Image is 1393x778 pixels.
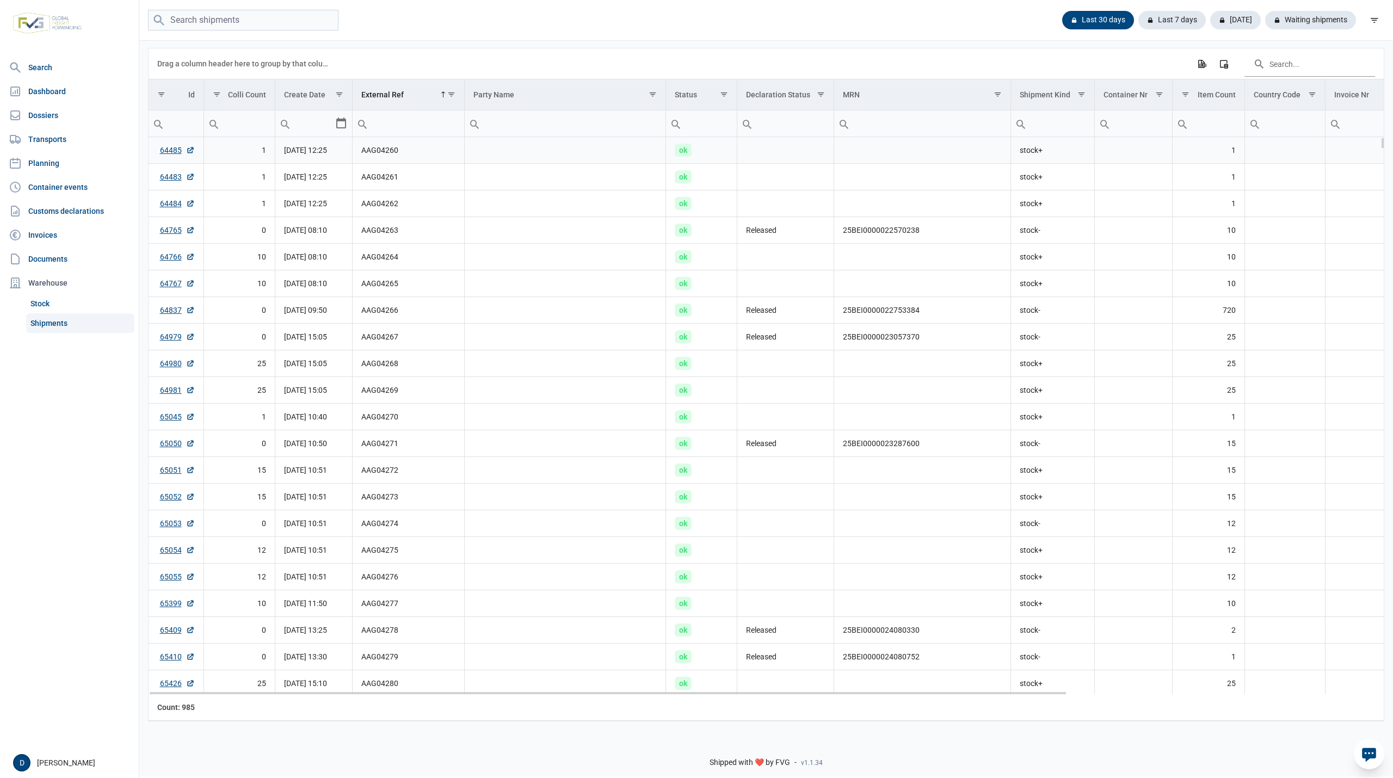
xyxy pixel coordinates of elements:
div: Warehouse [4,272,134,294]
a: 64979 [160,331,195,342]
a: 65410 [160,651,195,662]
td: 0 [204,217,275,244]
td: stock- [1010,324,1095,350]
div: Item Count [1198,90,1236,99]
div: Create Date [284,90,325,99]
a: Dashboard [4,81,134,102]
input: Filter cell [834,110,1010,137]
div: Search box [1245,110,1265,137]
input: Filter cell [1173,110,1244,137]
a: 65426 [160,678,195,689]
td: 1 [1172,137,1244,164]
td: stock+ [1010,457,1095,484]
td: AAG04264 [353,244,464,270]
span: ok [675,570,692,583]
span: Show filter options for column 'External Ref' [447,90,455,98]
input: Filter cell [275,110,335,137]
td: 0 [204,644,275,670]
span: ok [675,623,692,637]
td: 10 [204,244,275,270]
td: Released [737,644,834,670]
td: Filter cell [1244,110,1326,137]
span: ok [675,304,692,317]
div: Data grid toolbar [157,48,1375,79]
a: Dossiers [4,104,134,126]
span: Show filter options for column 'Country Code' [1308,90,1316,98]
span: [DATE] 10:50 [284,439,327,448]
a: 65055 [160,571,195,582]
td: 15 [1172,457,1244,484]
td: 1 [204,190,275,217]
div: [PERSON_NAME] [13,754,132,771]
td: stock+ [1010,270,1095,297]
td: AAG04260 [353,137,464,164]
td: stock- [1010,430,1095,457]
img: FVG - Global freight forwarding [9,8,86,38]
div: Select [335,110,348,137]
span: ok [675,677,692,690]
td: 720 [1172,297,1244,324]
span: ok [675,250,692,263]
span: [DATE] 08:10 [284,226,327,234]
td: 10 [1172,270,1244,297]
td: AAG04275 [353,537,464,564]
a: 65045 [160,411,195,422]
td: Column Container Nr [1095,79,1173,110]
td: AAG04280 [353,670,464,697]
td: 1 [204,137,275,164]
span: ok [675,170,692,183]
td: 0 [204,430,275,457]
span: ok [675,650,692,663]
td: stock+ [1010,190,1095,217]
td: 12 [204,537,275,564]
td: 12 [204,564,275,590]
div: Search box [1095,110,1114,137]
td: 1 [1172,644,1244,670]
td: AAG04261 [353,164,464,190]
td: 1 [1172,164,1244,190]
td: stock+ [1010,484,1095,510]
a: Search [4,57,134,78]
td: 0 [204,617,275,644]
span: [DATE] 12:25 [284,172,327,181]
td: AAG04262 [353,190,464,217]
input: Filter cell [1011,110,1095,137]
td: Filter cell [149,110,204,137]
div: Search box [834,110,854,137]
td: 0 [204,510,275,537]
td: Filter cell [204,110,275,137]
td: Column Party Name [464,79,666,110]
td: 25 [204,377,275,404]
span: ok [675,357,692,370]
span: [DATE] 15:05 [284,359,327,368]
td: stock+ [1010,244,1095,270]
td: AAG04271 [353,430,464,457]
span: Show filter options for column 'Item Count' [1181,90,1189,98]
td: Column Country Code [1244,79,1326,110]
td: 0 [204,297,275,324]
td: 25 [1172,350,1244,377]
span: ok [675,517,692,530]
td: AAG04269 [353,377,464,404]
input: Filter cell [737,110,834,137]
a: Customs declarations [4,200,134,222]
span: [DATE] 10:40 [284,412,327,421]
a: 64765 [160,225,195,236]
td: Filter cell [666,110,737,137]
span: ok [675,544,692,557]
a: 65054 [160,545,195,555]
div: Id Count: 985 [157,702,195,713]
td: Column Shipment Kind [1010,79,1095,110]
td: 10 [1172,590,1244,617]
div: Data grid with 985 rows and 18 columns [149,48,1384,721]
td: 25 [204,350,275,377]
a: 64767 [160,278,195,289]
input: Search in the data grid [1244,51,1375,77]
td: stock+ [1010,564,1095,590]
td: 0 [204,324,275,350]
td: 25 [204,670,275,697]
td: Released [737,430,834,457]
span: ok [675,597,692,610]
